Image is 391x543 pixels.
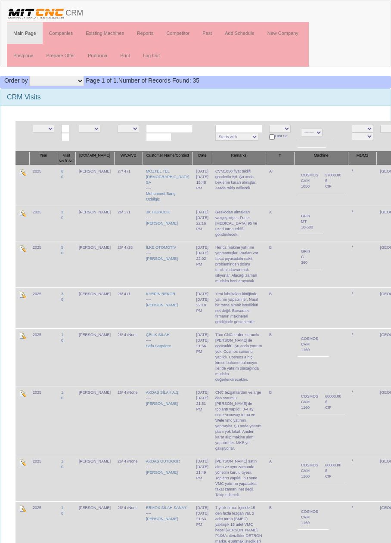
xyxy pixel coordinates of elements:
[143,328,193,386] td: ----
[266,151,294,165] th: T
[61,333,63,337] a: 1
[196,174,208,191] div: [DATE] 15:48 PM
[266,328,294,386] td: B
[146,245,176,250] a: İLKE OTOMOTİV
[29,206,58,241] td: 2025
[61,210,63,214] a: 2
[146,292,175,296] a: KARPİN REKOR
[193,165,212,206] td: [DATE]
[61,506,63,510] a: 1
[0,0,90,22] a: CRM
[298,390,322,414] td: COSMOS CVM 1160
[7,22,43,44] a: Main Page
[130,22,160,44] a: Reports
[193,386,212,455] td: [DATE]
[348,165,377,206] td: /
[75,241,114,287] td: [PERSON_NAME]
[193,455,212,501] td: [DATE]
[114,45,137,66] a: Print
[146,210,170,214] a: 3K HİDROLİK
[146,506,187,510] a: ERMOX SİLAH SANAYİ
[348,241,377,287] td: /
[212,206,266,241] td: Geskodan almaktan vazgeçmişler. Fener [MEDICAL_DATA] 95 ve üzeri torna teklifi gönderilecek.
[322,169,345,193] td: 57000.00 $ CIF
[266,165,294,206] td: A+
[348,455,377,501] td: /
[114,287,143,328] td: 26/ 4 /1
[212,151,266,165] th: Remarks
[81,45,114,66] a: Proforma
[196,395,208,412] div: [DATE] 21:51 PM
[75,206,114,241] td: [PERSON_NAME]
[19,169,26,176] img: Edit
[146,221,178,225] a: [PERSON_NAME]
[298,169,322,193] td: COSMOS CVM 1050
[61,390,63,395] a: 1
[348,386,377,455] td: /
[61,465,63,469] a: 0
[143,287,193,328] td: ----
[7,45,40,66] a: Postpone
[75,386,114,455] td: [PERSON_NAME]
[61,216,63,220] a: 0
[75,287,114,328] td: [PERSON_NAME]
[298,332,322,356] td: COSMOS CVM 1160
[75,455,114,501] td: [PERSON_NAME]
[75,151,114,165] th: [DOMAIN_NAME]
[86,77,199,84] span: Number of Records Found: 35
[266,241,294,287] td: B
[146,191,176,201] a: Muhammet Barış Özbilgiç
[7,93,384,101] h3: CRM Visits
[348,328,377,386] td: /
[19,332,26,339] img: Edit
[298,505,322,529] td: COSMOS CVM 1160
[196,22,218,44] a: Past
[61,245,63,250] a: 5
[79,22,130,44] a: Existing Machines
[146,333,170,337] a: ÇELİK SİLAH
[218,22,261,44] a: Add Schedule
[114,206,143,241] td: 26/ 1 /1
[29,151,58,165] th: Year
[212,455,266,501] td: [PERSON_NAME] satın alma ve aynı zamanda yönetim kurulu üyesi. Toplantı yapıldı. bu sene VMC yatı...
[196,511,208,528] div: [DATE] 21:53 PM
[143,206,193,241] td: ----
[114,455,143,501] td: 26/ 4 /None
[146,390,180,395] a: AKDAŞ SİLAH A.Ş.
[61,338,63,342] a: 0
[266,121,294,151] td: Last St.
[193,328,212,386] td: [DATE]
[86,77,118,84] span: Page 1 of 1.
[61,297,63,302] a: 0
[146,344,171,348] a: Sefa Sarpdere
[146,459,180,463] a: AKDAŞ OUTDOOR
[294,151,348,165] th: Machine
[137,45,166,66] a: Log Out
[114,165,143,206] td: 27/ 4 /1
[61,292,63,296] a: 3
[348,287,377,328] td: /
[19,390,26,397] img: Edit
[322,390,345,414] td: 68000.00 $ CIF
[146,517,178,521] a: [PERSON_NAME]
[196,338,208,355] div: [DATE] 21:56 PM
[143,455,193,501] td: ----
[19,291,26,298] img: Edit
[61,511,63,515] a: 0
[298,459,322,483] td: COSMOS CVM 1160
[266,206,294,241] td: A
[19,505,26,512] img: Edit
[29,328,58,386] td: 2025
[212,287,266,328] td: Yeni fabrikaları bittiğinde yatırım yapabilirler. Nasıl bir torna almak istedikleri net değil. Bu...
[114,386,143,455] td: 26/ 4 /None
[193,241,212,287] td: [DATE]
[196,215,208,232] div: [DATE] 22:16 PM
[193,206,212,241] td: [DATE]
[212,386,266,455] td: CNC tezgahlardan ve arge den sorumlu [PERSON_NAME] ile toplantı yapıldı. 3-4 ay önce Accuway torn...
[266,287,294,328] td: B
[261,22,305,44] a: New Company
[61,175,63,179] a: 0
[61,396,63,400] a: 0
[61,459,63,463] a: 1
[29,165,58,206] td: 2025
